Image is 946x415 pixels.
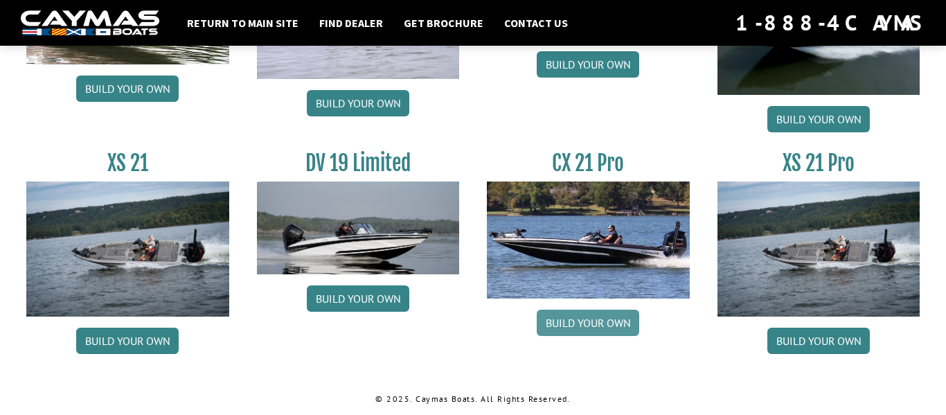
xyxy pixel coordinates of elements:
[26,393,920,405] p: © 2025. Caymas Boats. All Rights Reserved.
[487,182,690,298] img: CX-21Pro_thumbnail.jpg
[735,8,925,38] div: 1-888-4CAYMAS
[307,90,409,116] a: Build your own
[767,106,870,132] a: Build your own
[537,310,639,336] a: Build your own
[487,150,690,176] h3: CX 21 Pro
[26,150,229,176] h3: XS 21
[180,14,305,32] a: Return to main site
[21,10,159,36] img: white-logo-c9c8dbefe5ff5ceceb0f0178aa75bf4bb51f6bca0971e226c86eb53dfe498488.png
[767,328,870,354] a: Build your own
[312,14,390,32] a: Find Dealer
[26,182,229,317] img: XS_21_thumbnail.jpg
[397,14,490,32] a: Get Brochure
[257,182,460,274] img: dv-19-ban_from_website_for_caymas_connect.png
[307,285,409,312] a: Build your own
[537,51,639,78] a: Build your own
[76,328,179,354] a: Build your own
[717,182,920,317] img: XS_21_thumbnail.jpg
[497,14,575,32] a: Contact Us
[76,76,179,102] a: Build your own
[257,150,460,176] h3: DV 19 Limited
[717,150,920,176] h3: XS 21 Pro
